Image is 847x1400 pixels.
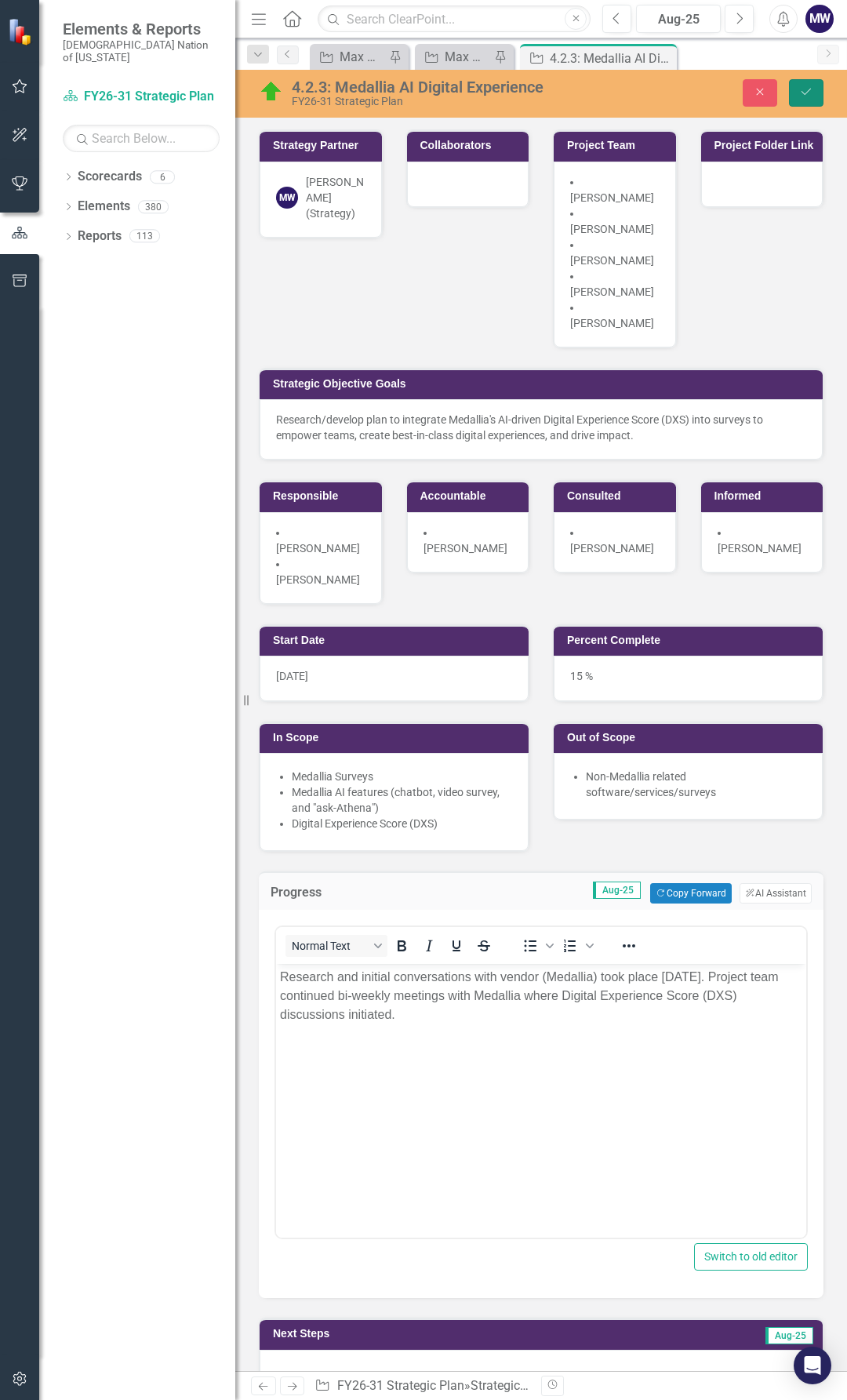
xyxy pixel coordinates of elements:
[805,5,834,33] button: MW
[765,1327,813,1344] span: Aug-25
[292,816,512,831] li: Digital Experience Score (DXS)
[388,935,415,957] button: Bold
[340,47,385,67] div: Max SO's
[276,187,298,209] div: MW
[616,935,642,957] button: Reveal or hide additional toolbar items
[129,230,160,243] div: 113
[567,635,815,646] h3: Percent Complete
[593,882,641,899] span: Aug-25
[276,670,308,682] span: [DATE]
[570,254,654,267] span: [PERSON_NAME]
[517,935,556,957] div: Bullet list
[314,47,385,67] a: Max SO's
[78,198,130,216] a: Elements
[570,285,654,298] span: [PERSON_NAME]
[292,78,561,96] div: 4.2.3: Medallia AI Digital Experience
[419,47,490,67] a: Max SO's
[292,940,369,952] span: Normal Text
[337,1378,464,1393] a: FY26-31 Strategic Plan
[714,490,816,502] h3: Informed
[650,883,731,904] button: Copy Forward
[285,935,387,957] button: Block Normal Text
[276,964,806,1238] iframe: Rich Text Area
[740,883,812,904] button: AI Assistant
[694,1243,808,1271] button: Switch to old editor
[420,140,522,151] h3: Collaborators
[63,88,220,106] a: FY26-31 Strategic Plan
[636,5,721,33] button: Aug-25
[570,191,654,204] span: [PERSON_NAME]
[718,542,802,555] span: [PERSON_NAME]
[445,47,490,67] div: Max SO's
[63,20,220,38] span: Elements & Reports
[78,168,142,186] a: Scorecards
[292,784,512,816] li: Medallia AI features (chatbot, video survey, and "ask-Athena")
[306,174,365,221] div: [PERSON_NAME] (Strategy)
[138,200,169,213] div: 380
[63,125,220,152] input: Search Below...
[570,223,654,235] span: [PERSON_NAME]
[567,732,815,744] h3: Out of Scope
[420,490,522,502] h3: Accountable
[550,49,673,68] div: 4.2.3: Medallia AI Digital Experience
[8,17,35,45] img: ClearPoint Strategy
[554,656,823,701] div: 15 %
[557,935,596,957] div: Numbered list
[318,5,591,33] input: Search ClearPoint...
[273,140,374,151] h3: Strategy Partner
[273,732,521,744] h3: In Scope
[292,769,512,784] li: Medallia Surveys
[471,935,497,957] button: Strikethrough
[794,1347,831,1384] div: Open Intercom Messenger
[273,635,521,646] h3: Start Date
[63,38,220,64] small: [DEMOGRAPHIC_DATA] Nation of [US_STATE]
[314,1377,529,1395] div: » »
[271,885,373,900] h3: Progress
[423,542,507,555] span: [PERSON_NAME]
[570,317,654,329] span: [PERSON_NAME]
[273,490,374,502] h3: Responsible
[416,935,442,957] button: Italic
[292,96,561,107] div: FY26-31 Strategic Plan
[714,140,816,151] h3: Project Folder Link
[273,1328,562,1340] h3: Next Steps
[259,79,284,104] img: On Target
[150,170,175,184] div: 6
[567,140,668,151] h3: Project Team
[642,10,715,29] div: Aug-25
[471,1378,580,1393] a: Strategic Objectives
[276,542,360,555] span: [PERSON_NAME]
[276,573,360,586] span: [PERSON_NAME]
[443,935,470,957] button: Underline
[567,490,668,502] h3: Consulted
[570,542,654,555] span: [PERSON_NAME]
[586,769,806,800] li: Non-Medallia related software/services/surveys
[276,412,806,443] div: Research/develop plan to integrate Medallia's AI-driven Digital Experience Score (DXS) into surve...
[273,378,815,390] h3: Strategic Objective Goals
[78,227,122,245] a: Reports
